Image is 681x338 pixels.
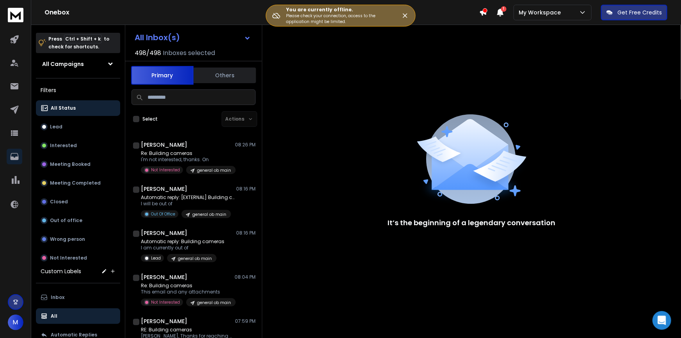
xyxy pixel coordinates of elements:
button: M [8,315,23,330]
p: Automatic reply: [EXTERNAL] Building cameras [141,194,235,201]
p: 08:16 PM [236,230,256,236]
p: This email and any attachments [141,289,235,295]
h1: [PERSON_NAME] [141,141,187,149]
button: Out of office [36,213,120,228]
button: Meeting Completed [36,175,120,191]
p: Not Interested [151,167,180,173]
p: Automatic reply: Building cameras [141,238,224,245]
p: Not Interested [50,255,87,261]
p: Re: Building cameras [141,283,235,289]
button: Not Interested [36,250,120,266]
p: Press to check for shortcuts. [48,35,109,51]
p: I am currently out of [141,245,224,251]
p: All [51,313,57,319]
span: Ctrl + Shift + k [64,34,102,43]
p: Interested [50,142,77,149]
label: Select [142,116,158,122]
button: Lead [36,119,120,135]
p: general ob main [197,167,231,173]
h1: [PERSON_NAME] [141,229,187,237]
p: I will be out of [141,201,235,207]
p: Inbox [51,294,64,301]
p: I'm not interested, thanks. On [141,157,235,163]
p: Lead [151,255,161,261]
p: general ob main [178,256,212,262]
p: 08:16 PM [236,186,256,192]
p: 08:26 PM [235,142,256,148]
p: It’s the beginning of a legendary conversation [388,217,556,228]
h3: Filters [36,85,120,96]
h1: All Inbox(s) [135,34,180,41]
p: 08:04 PM [235,274,256,280]
p: Wrong person [50,236,85,242]
button: Get Free Credits [601,5,667,20]
h1: [PERSON_NAME] [141,185,187,193]
p: Please check your connection, access to the application might be limited. [286,13,389,25]
h1: [PERSON_NAME] [141,317,187,325]
p: Automatic Replies [51,332,97,338]
h1: [PERSON_NAME] [141,273,187,281]
h3: Inboxes selected [163,48,215,58]
h1: Onebox [44,8,479,17]
p: general ob main [192,212,226,217]
button: All [36,308,120,324]
p: Closed [50,199,68,205]
button: Wrong person [36,231,120,247]
button: All Campaigns [36,56,120,72]
h3: You are currently offline. [286,7,389,13]
p: Re: Building cameras [141,150,235,157]
p: Out Of Office [151,211,175,217]
span: 1 [501,6,507,12]
div: Open Intercom Messenger [653,311,671,330]
p: All Status [51,105,76,111]
img: logo [8,8,23,22]
span: 498 / 498 [135,48,161,58]
button: Interested [36,138,120,153]
button: Inbox [36,290,120,305]
p: Get Free Credits [617,9,662,16]
h3: Custom Labels [41,267,81,275]
button: All Status [36,100,120,116]
button: Primary [131,66,194,85]
p: RE: Building cameras [141,327,235,333]
p: Meeting Completed [50,180,101,186]
p: My Workspace [519,9,564,16]
p: Lead [50,124,62,130]
p: Meeting Booked [50,161,91,167]
button: All Inbox(s) [128,30,257,45]
p: 07:59 PM [235,318,256,324]
button: Others [194,67,256,84]
button: Meeting Booked [36,157,120,172]
p: Not Interested [151,299,180,305]
p: Out of office [50,217,82,224]
h1: All Campaigns [42,60,84,68]
p: general ob main [197,300,231,306]
button: Closed [36,194,120,210]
